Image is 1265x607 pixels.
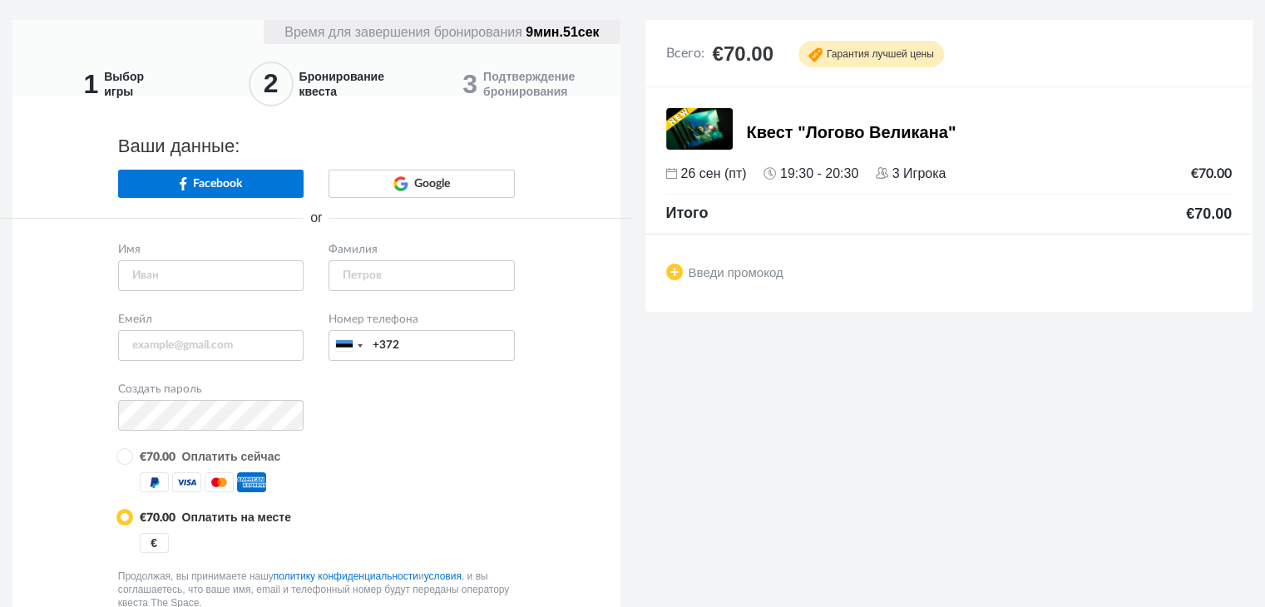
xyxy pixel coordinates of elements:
div: Время для завершения бронирования [264,20,620,44]
td: €70.00 [1165,166,1232,182]
span: Итого [666,205,709,220]
span: Всего: [666,47,704,62]
input: example@gmail.com [118,330,304,361]
div: Estonia (Eesti): +372 [329,331,368,360]
b: €70.00 [140,512,175,524]
b: €70.00 [140,452,175,463]
span: 19:30 - 20:30 [763,166,858,180]
span: 1 [83,64,98,104]
a: Google [329,170,515,197]
label: Создать пароль [118,381,202,397]
label: Имя [118,241,141,258]
span: сек [578,25,600,39]
span: 9 [526,25,533,39]
label: Номер телефона [329,311,418,328]
label: Фамилия [329,241,378,258]
a: Facebook [118,170,304,197]
img: 2ed94b438f0d52aaf.jpg [666,108,733,150]
td: Оплатить на месте [133,509,306,526]
span: Квест "Логово Великана" [747,122,956,142]
td: Оплатить сейчас [133,448,306,466]
input: 1234567890 [329,330,515,361]
a: политику конфиденциальности [274,570,418,582]
input: Иван [118,260,304,291]
span: Бронирование квеста [299,69,384,99]
span: 51 [563,25,578,39]
a: условия [424,570,462,582]
span: 26 сен (пт) [666,166,747,180]
div: Наличные [140,533,169,553]
h4: Ваши данные: [118,136,515,156]
input: Петров [329,260,515,291]
span: 2 [249,62,294,106]
span: €70.00 [1186,205,1232,222]
span: мин. [533,25,563,39]
span: Выбор игры [104,69,144,99]
label: Емейл [118,311,152,328]
span: 3 Игрока [876,166,946,180]
span: Гарантия лучшей цены [808,47,934,62]
span: Facebook [193,175,242,192]
span: Google [414,175,450,192]
span: €70.00 [713,43,773,65]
